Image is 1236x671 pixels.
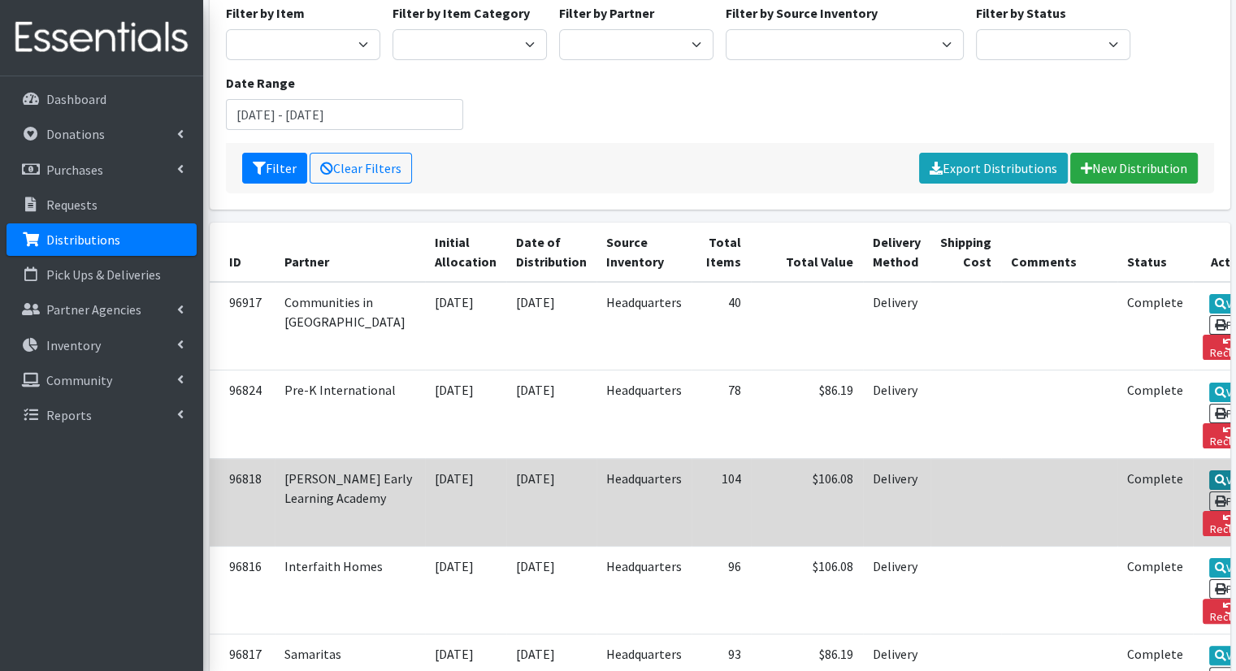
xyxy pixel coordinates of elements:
a: Community [7,364,197,396]
a: Partner Agencies [7,293,197,326]
th: Total Items [692,223,751,282]
td: 96816 [210,546,275,634]
p: Reports [46,407,92,423]
th: Date of Distribution [506,223,596,282]
td: Communities in [GEOGRAPHIC_DATA] [275,282,425,370]
a: Donations [7,118,197,150]
td: 40 [692,282,751,370]
a: Reports [7,399,197,431]
td: Delivery [863,370,930,458]
label: Filter by Item [226,3,305,23]
td: Complete [1117,282,1193,370]
label: Filter by Status [976,3,1066,23]
a: Inventory [7,329,197,361]
td: $86.19 [751,370,863,458]
button: Filter [242,153,307,184]
p: Distributions [46,232,120,248]
p: Dashboard [46,91,106,107]
td: Delivery [863,546,930,634]
a: Pick Ups & Deliveries [7,258,197,291]
p: Purchases [46,162,103,178]
td: [PERSON_NAME] Early Learning Academy [275,458,425,546]
td: [DATE] [425,458,506,546]
th: ID [210,223,275,282]
input: January 1, 2011 - December 31, 2011 [226,99,464,130]
td: 96 [692,546,751,634]
td: 96818 [210,458,275,546]
td: 104 [692,458,751,546]
p: Donations [46,126,105,142]
td: [DATE] [506,370,596,458]
td: Headquarters [596,370,692,458]
th: Status [1117,223,1193,282]
a: Clear Filters [310,153,412,184]
td: Interfaith Homes [275,546,425,634]
th: Source Inventory [596,223,692,282]
a: Export Distributions [919,153,1068,184]
label: Filter by Source Inventory [726,3,878,23]
td: [DATE] [425,282,506,370]
a: Requests [7,188,197,221]
a: Purchases [7,154,197,186]
td: [DATE] [506,546,596,634]
td: [DATE] [506,282,596,370]
td: Complete [1117,458,1193,546]
td: Pre-K International [275,370,425,458]
th: Partner [275,223,425,282]
td: $106.08 [751,546,863,634]
td: [DATE] [425,370,506,458]
a: Dashboard [7,83,197,115]
td: Delivery [863,282,930,370]
label: Date Range [226,73,295,93]
td: 96917 [210,282,275,370]
td: Headquarters [596,546,692,634]
th: Initial Allocation [425,223,506,282]
p: Community [46,372,112,388]
th: Comments [1001,223,1117,282]
td: 78 [692,370,751,458]
p: Requests [46,197,98,213]
th: Shipping Cost [930,223,1001,282]
a: Distributions [7,223,197,256]
td: Headquarters [596,282,692,370]
img: HumanEssentials [7,11,197,65]
th: Delivery Method [863,223,930,282]
td: Complete [1117,546,1193,634]
td: $106.08 [751,458,863,546]
p: Inventory [46,337,101,353]
td: [DATE] [506,458,596,546]
label: Filter by Item Category [392,3,530,23]
th: Total Value [751,223,863,282]
p: Pick Ups & Deliveries [46,266,161,283]
td: [DATE] [425,546,506,634]
label: Filter by Partner [559,3,654,23]
td: 96824 [210,370,275,458]
td: Delivery [863,458,930,546]
p: Partner Agencies [46,301,141,318]
a: New Distribution [1070,153,1198,184]
td: Headquarters [596,458,692,546]
td: Complete [1117,370,1193,458]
